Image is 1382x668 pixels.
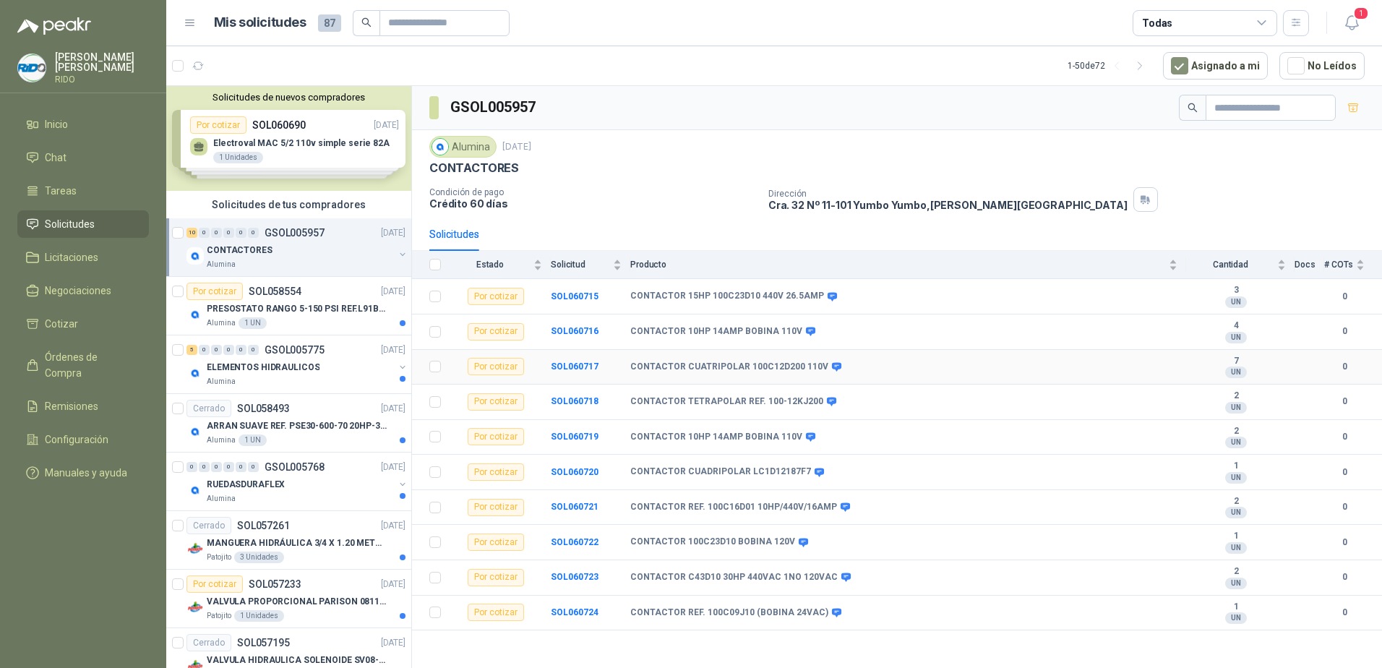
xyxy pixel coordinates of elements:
[630,361,828,373] b: CONTACTOR CUATRIPOLAR 100C12D200 110V
[237,521,290,531] p: SOL057261
[166,570,411,628] a: Por cotizarSOL057233[DATE] Company LogoVALVULA PROPORCIONAL PARISON 0811404612 / 4WRPEH6C4 REXROT...
[186,400,231,417] div: Cerrado
[207,552,231,563] p: Patojito
[551,467,598,477] b: SOL060720
[429,160,519,176] p: CONTACTORES
[551,432,598,442] b: SOL060719
[186,283,243,300] div: Por cotizar
[1324,430,1365,444] b: 0
[1225,578,1247,589] div: UN
[551,502,598,512] a: SOL060721
[186,228,197,238] div: 10
[1186,285,1286,296] b: 3
[551,291,598,301] a: SOL060715
[186,634,231,651] div: Cerrado
[1225,612,1247,624] div: UN
[381,226,405,240] p: [DATE]
[186,224,408,270] a: 10 0 0 0 0 0 GSOL005957[DATE] Company LogoCONTACTORESAlumina
[450,96,538,119] h3: GSOL005957
[630,572,838,583] b: CONTACTOR C43D10 30HP 440VAC 1NO 120VAC
[265,345,325,355] p: GSOL005775
[381,461,405,474] p: [DATE]
[468,463,524,481] div: Por cotizar
[630,432,802,443] b: CONTACTOR 10HP 14AMP BOBINA 110V
[1324,325,1365,338] b: 0
[234,552,284,563] div: 3 Unidades
[186,306,204,323] img: Company Logo
[1188,103,1198,113] span: search
[207,419,387,433] p: ARRAN SUAVE REF. PSE30-600-70 20HP-30A
[17,210,149,238] a: Solicitudes
[207,536,387,550] p: MANGUERA HIDRÁULICA 3/4 X 1.20 METROS DE LONGITUD HR-HR-ACOPLADA
[214,12,306,33] h1: Mis solicitudes
[186,458,408,505] a: 0 0 0 0 0 0 GSOL005768[DATE] Company LogoRUEDASDURAFLEXAlumina
[630,260,1166,270] span: Producto
[630,607,828,619] b: CONTACTOR REF. 100C09J10 (BOBINA 24VAC)
[248,345,259,355] div: 0
[45,249,98,265] span: Licitaciones
[630,536,795,548] b: CONTACTOR 100C23D10 BOBINA 120V
[17,426,149,453] a: Configuración
[1225,472,1247,484] div: UN
[468,534,524,551] div: Por cotizar
[1186,390,1286,402] b: 2
[249,579,301,589] p: SOL057233
[199,228,210,238] div: 0
[17,111,149,138] a: Inicio
[207,654,387,667] p: VALVULA HIDRAULICA SOLENOIDE SV08-20 REF : SV08-3B-N-24DC-DG NORMALMENTE CERRADA
[551,572,598,582] a: SOL060723
[1186,426,1286,437] b: 2
[551,396,598,406] a: SOL060718
[1225,367,1247,378] div: UN
[45,183,77,199] span: Tareas
[551,326,598,336] a: SOL060716
[234,610,284,622] div: 1 Unidades
[551,607,598,617] b: SOL060724
[1186,601,1286,613] b: 1
[45,216,95,232] span: Solicitudes
[211,462,222,472] div: 0
[207,376,236,387] p: Alumina
[1295,251,1324,279] th: Docs
[45,116,68,132] span: Inicio
[381,343,405,357] p: [DATE]
[429,187,757,197] p: Condición de pago
[265,462,325,472] p: GSOL005768
[186,462,197,472] div: 0
[211,228,222,238] div: 0
[223,228,234,238] div: 0
[207,434,236,446] p: Alumina
[237,638,290,648] p: SOL057195
[1186,461,1286,472] b: 1
[1225,542,1247,554] div: UN
[551,361,598,372] a: SOL060717
[630,326,802,338] b: CONTACTOR 10HP 14AMP BOBINA 110V
[186,517,231,534] div: Cerrado
[45,398,98,414] span: Remisiones
[429,197,757,210] p: Crédito 60 días
[551,251,630,279] th: Solicitud
[207,493,236,505] p: Alumina
[207,244,272,257] p: CONTACTORES
[1324,251,1382,279] th: # COTs
[223,462,234,472] div: 0
[551,537,598,547] b: SOL060722
[236,462,246,472] div: 0
[248,228,259,238] div: 0
[381,519,405,533] p: [DATE]
[630,502,837,513] b: CONTACTOR REF. 100C16D01 10HP/440V/16AMP
[450,251,551,279] th: Estado
[207,259,236,270] p: Alumina
[1339,10,1365,36] button: 1
[239,434,267,446] div: 1 UN
[1324,570,1365,584] b: 0
[468,288,524,305] div: Por cotizar
[1225,507,1247,518] div: UN
[1324,606,1365,620] b: 0
[1324,395,1365,408] b: 0
[768,189,1128,199] p: Dirección
[630,291,824,302] b: CONTACTOR 15HP 100C23D10 440V 26.5AMP
[207,361,319,374] p: ELEMENTOS HIDRAULICOS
